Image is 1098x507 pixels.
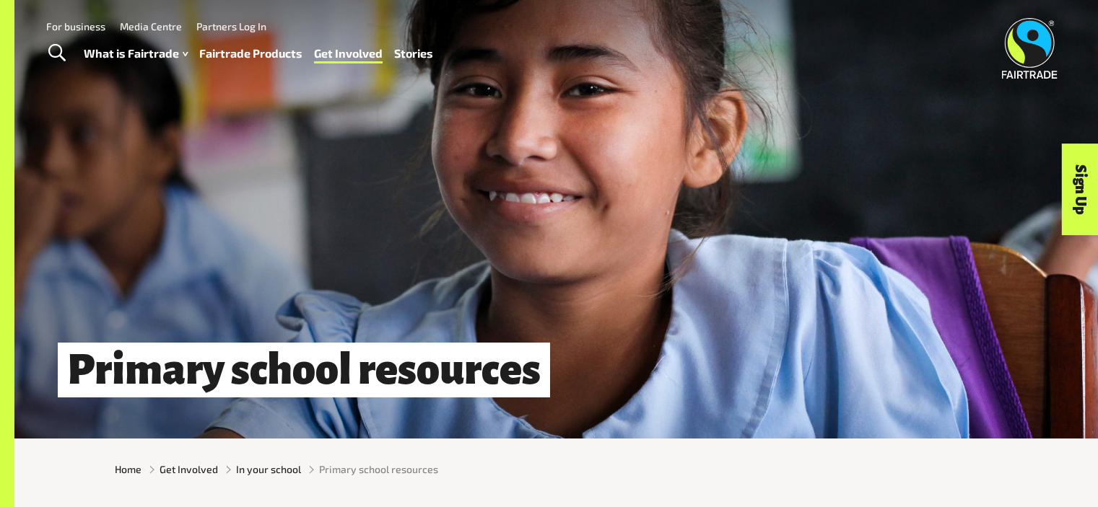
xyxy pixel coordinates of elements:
span: Primary school resources [319,462,438,477]
a: In your school [236,462,301,477]
a: Fairtrade Products [199,43,302,64]
a: Get Involved [314,43,383,64]
a: Stories [394,43,433,64]
h1: Primary school resources [58,343,550,398]
a: Home [115,462,141,477]
a: What is Fairtrade [84,43,188,64]
a: For business [46,20,105,32]
a: Get Involved [160,462,218,477]
a: Partners Log In [196,20,266,32]
a: Media Centre [120,20,182,32]
a: Toggle Search [39,35,74,71]
img: Fairtrade Australia New Zealand logo [1002,18,1058,79]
